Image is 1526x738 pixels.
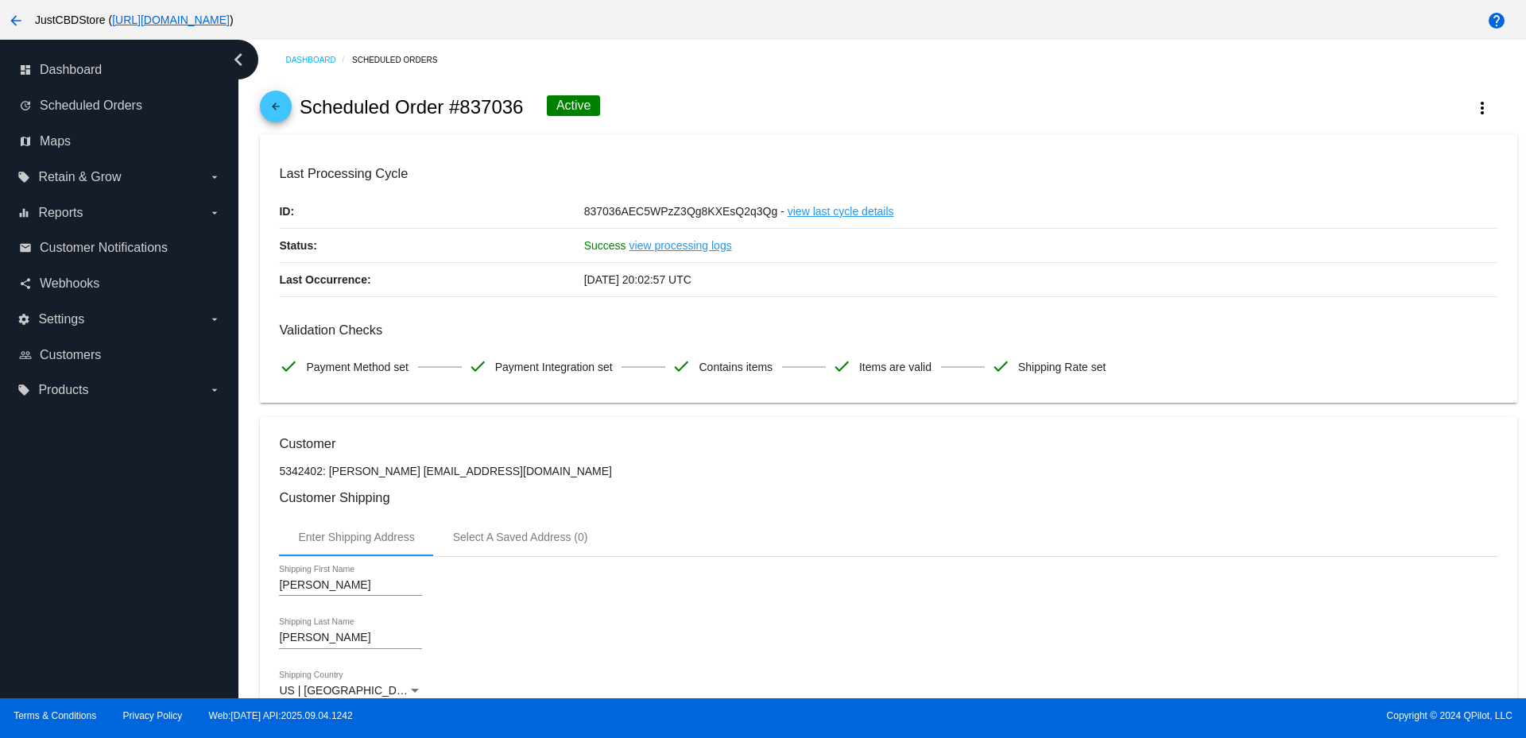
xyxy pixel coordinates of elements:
[1473,99,1492,118] mat-icon: more_vert
[629,229,732,262] a: view processing logs
[35,14,234,26] span: JustCBDStore ( )
[40,348,101,362] span: Customers
[123,710,183,721] a: Privacy Policy
[19,135,32,148] i: map
[17,207,30,219] i: equalizer
[352,48,451,72] a: Scheduled Orders
[279,684,420,697] span: US | [GEOGRAPHIC_DATA]
[832,357,851,376] mat-icon: check
[788,195,894,228] a: view last cycle details
[40,99,142,113] span: Scheduled Orders
[38,170,121,184] span: Retain & Grow
[19,271,221,296] a: share Webhooks
[495,350,613,384] span: Payment Integration set
[38,383,88,397] span: Products
[209,710,353,721] a: Web:[DATE] API:2025.09.04.1242
[208,207,221,219] i: arrow_drop_down
[19,93,221,118] a: update Scheduled Orders
[279,263,583,296] p: Last Occurrence:
[17,313,30,326] i: settings
[285,48,352,72] a: Dashboard
[19,349,32,361] i: people_outline
[19,99,32,112] i: update
[19,241,32,254] i: email
[19,129,221,154] a: map Maps
[279,490,1497,505] h3: Customer Shipping
[40,134,71,149] span: Maps
[38,312,84,326] span: Settings
[279,579,422,592] input: Shipping First Name
[279,465,1497,477] p: 5342402: [PERSON_NAME] [EMAIL_ADDRESS][DOMAIN_NAME]
[279,357,298,376] mat-icon: check
[300,96,524,118] h2: Scheduled Order #837036
[208,313,221,326] i: arrow_drop_down
[208,171,221,184] i: arrow_drop_down
[208,384,221,396] i: arrow_drop_down
[584,273,691,286] span: [DATE] 20:02:57 UTC
[468,357,487,376] mat-icon: check
[14,710,96,721] a: Terms & Conditions
[279,323,1497,338] h3: Validation Checks
[453,531,588,543] div: Select A Saved Address (0)
[266,101,285,120] mat-icon: arrow_back
[547,95,601,116] div: Active
[112,14,230,26] a: [URL][DOMAIN_NAME]
[40,276,99,291] span: Webhooks
[1018,350,1106,384] span: Shipping Rate set
[19,57,221,83] a: dashboard Dashboard
[17,384,30,396] i: local_offer
[279,229,583,262] p: Status:
[279,436,1497,451] h3: Customer
[306,350,408,384] span: Payment Method set
[777,710,1512,721] span: Copyright © 2024 QPilot, LLC
[226,47,251,72] i: chevron_left
[279,195,583,228] p: ID:
[19,342,221,368] a: people_outline Customers
[298,531,414,543] div: Enter Shipping Address
[40,241,168,255] span: Customer Notifications
[6,11,25,30] mat-icon: arrow_back
[279,685,422,697] mat-select: Shipping Country
[584,205,784,218] span: 837036AEC5WPzZ3Qg8KXEsQ2q3Qg -
[672,357,691,376] mat-icon: check
[279,632,422,644] input: Shipping Last Name
[859,350,931,384] span: Items are valid
[991,357,1010,376] mat-icon: check
[17,171,30,184] i: local_offer
[19,64,32,76] i: dashboard
[279,166,1497,181] h3: Last Processing Cycle
[699,350,773,384] span: Contains items
[40,63,102,77] span: Dashboard
[38,206,83,220] span: Reports
[19,235,221,261] a: email Customer Notifications
[584,239,626,252] span: Success
[19,277,32,290] i: share
[1487,11,1506,30] mat-icon: help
